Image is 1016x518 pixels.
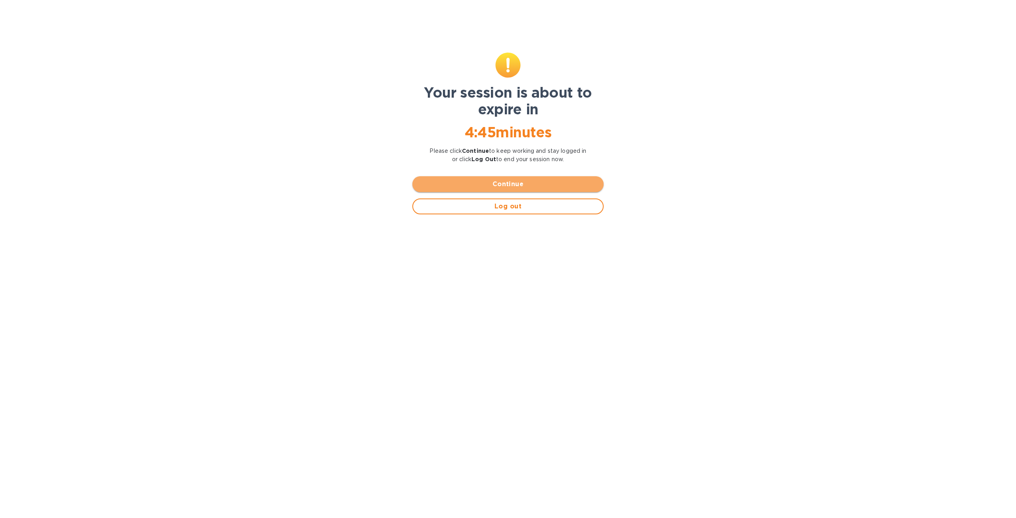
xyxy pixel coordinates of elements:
h1: 4 : 45 minutes [412,124,604,141]
b: Log Out [471,156,496,162]
span: Log out [419,202,597,211]
p: Please click to keep working and stay logged in or click to end your session now. [412,147,604,164]
h1: Your session is about to expire in [412,84,604,117]
b: Continue [462,148,489,154]
button: Log out [412,198,604,214]
button: Continue [412,176,604,192]
span: Continue [419,179,597,189]
iframe: Chat Widget [976,480,1016,518]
